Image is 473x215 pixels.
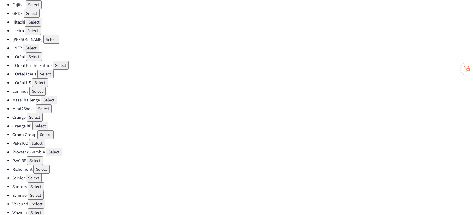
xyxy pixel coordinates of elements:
[26,174,42,182] button: Select
[12,104,473,113] li: Mind2Shake
[12,165,473,174] li: Richemont
[27,113,43,122] button: Select
[32,122,48,130] button: Select
[27,156,43,165] button: Select
[12,78,473,87] li: L'Oréal US
[33,165,50,174] button: Select
[24,9,40,18] button: Select
[442,185,473,215] iframe: Chat Widget
[26,18,42,26] button: Select
[12,70,473,78] li: L'Oréal Iberia
[28,182,44,191] button: Select
[12,18,473,26] li: Hitachi
[12,148,473,156] li: Procter & Gamble
[12,61,473,70] li: L'Oréal for the Future
[12,9,473,18] li: GRDF
[53,61,69,70] button: Select
[23,44,39,52] button: Select
[32,78,48,87] button: Select
[12,200,473,208] li: Verbund
[25,26,41,35] button: Select
[12,122,473,130] li: Orange BE
[12,35,473,44] li: [PERSON_NAME]
[46,148,62,156] button: Select
[12,139,473,148] li: PEPSICO
[12,96,473,104] li: MassChallenge
[12,52,473,61] li: L'Oréal
[12,156,473,165] li: PwC BE
[12,26,473,35] li: Lectra
[12,191,473,200] li: Symrise
[12,113,473,122] li: Orange
[36,104,52,113] button: Select
[12,44,473,52] li: LNER
[43,35,59,44] button: Select
[12,130,473,139] li: Orano Group
[29,200,45,208] button: Select
[26,52,42,61] button: Select
[41,96,57,104] button: Select
[29,87,46,96] button: Select
[12,87,473,96] li: Luminus
[12,0,473,9] li: Fujitsu
[37,70,54,78] button: Select
[12,182,473,191] li: Suntory
[37,130,54,139] button: Select
[28,191,44,200] button: Select
[26,0,42,9] button: Select
[12,174,473,182] li: Servier
[29,139,45,148] button: Select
